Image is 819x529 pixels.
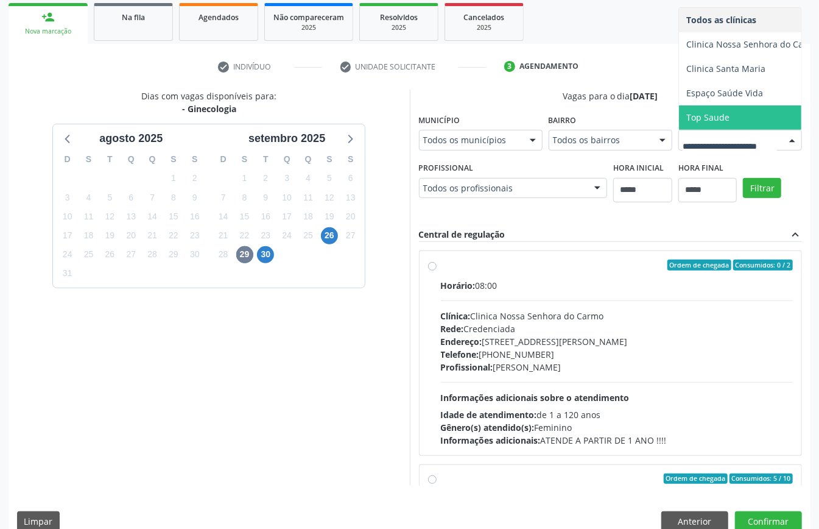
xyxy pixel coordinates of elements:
span: segunda-feira, 4 de agosto de 2025 [80,189,97,206]
span: sexta-feira, 19 de setembro de 2025 [321,208,338,225]
span: quarta-feira, 3 de setembro de 2025 [278,170,295,187]
span: Todos os profissionais [423,182,583,194]
span: sábado, 27 de setembro de 2025 [342,227,359,244]
div: 3 [504,61,515,72]
div: S [319,150,340,169]
span: terça-feira, 23 de setembro de 2025 [257,227,274,244]
div: 2025 [273,23,344,32]
div: Agendamento [519,61,578,72]
span: [DATE] [630,90,658,102]
span: Horário: [441,280,476,291]
span: segunda-feira, 29 de setembro de 2025 [236,246,253,263]
label: Hora inicial [613,159,664,178]
span: terça-feira, 16 de setembro de 2025 [257,208,274,225]
div: S [234,150,255,169]
div: [PERSON_NAME] [441,361,793,374]
span: Agendados [199,12,239,23]
span: Todos os bairros [553,134,647,146]
span: sábado, 23 de agosto de 2025 [186,227,203,244]
span: sexta-feira, 12 de setembro de 2025 [321,189,338,206]
span: quarta-feira, 13 de agosto de 2025 [122,208,139,225]
span: segunda-feira, 15 de setembro de 2025 [236,208,253,225]
span: terça-feira, 12 de agosto de 2025 [101,208,118,225]
span: quinta-feira, 18 de setembro de 2025 [300,208,317,225]
i: expand_less [789,228,802,241]
span: sexta-feira, 5 de setembro de 2025 [321,170,338,187]
span: sexta-feira, 29 de agosto de 2025 [165,246,182,263]
span: domingo, 10 de agosto de 2025 [59,208,76,225]
span: Todos as clínicas [686,14,756,26]
span: Telefone: [441,349,479,360]
span: Consumidos: 0 / 2 [733,260,793,271]
span: terça-feira, 2 de setembro de 2025 [257,170,274,187]
span: sábado, 20 de setembro de 2025 [342,208,359,225]
div: agosto 2025 [94,130,167,147]
span: sexta-feira, 15 de agosto de 2025 [165,208,182,225]
span: quinta-feira, 28 de agosto de 2025 [144,246,161,263]
span: Informações adicionais: [441,435,541,446]
div: Credenciada [441,322,793,335]
div: - Ginecologia [141,102,276,115]
span: quinta-feira, 7 de agosto de 2025 [144,189,161,206]
span: Todos os municípios [423,134,518,146]
span: terça-feira, 5 de agosto de 2025 [101,189,118,206]
div: ATENDE A PARTIR DE 1 ANO !!!! [441,434,793,447]
span: sábado, 16 de agosto de 2025 [186,208,203,225]
span: sexta-feira, 8 de agosto de 2025 [165,189,182,206]
span: domingo, 21 de setembro de 2025 [215,227,232,244]
div: 08:00 [441,279,793,292]
span: quarta-feira, 24 de setembro de 2025 [278,227,295,244]
span: quarta-feira, 10 de setembro de 2025 [278,189,295,206]
div: S [163,150,185,169]
span: quarta-feira, 17 de setembro de 2025 [278,208,295,225]
div: Vagas para o dia [419,90,803,102]
span: Resolvidos [380,12,418,23]
span: quinta-feira, 11 de setembro de 2025 [300,189,317,206]
span: Consumidos: 5 / 10 [729,474,793,485]
span: domingo, 7 de setembro de 2025 [215,189,232,206]
div: Nova marcação [17,27,79,36]
span: Informações adicionais sobre o atendimento [441,392,630,403]
span: sábado, 9 de agosto de 2025 [186,189,203,206]
span: Na fila [122,12,145,23]
span: sexta-feira, 22 de agosto de 2025 [165,227,182,244]
span: domingo, 17 de agosto de 2025 [59,227,76,244]
span: sexta-feira, 1 de agosto de 2025 [165,170,182,187]
span: Clínica: [441,310,471,322]
span: quinta-feira, 14 de agosto de 2025 [144,208,161,225]
span: segunda-feira, 11 de agosto de 2025 [80,208,97,225]
div: setembro 2025 [244,130,330,147]
span: domingo, 24 de agosto de 2025 [59,246,76,263]
div: S [184,150,205,169]
div: Q [298,150,319,169]
span: sábado, 6 de setembro de 2025 [342,170,359,187]
span: quarta-feira, 6 de agosto de 2025 [122,189,139,206]
span: terça-feira, 9 de setembro de 2025 [257,189,274,206]
label: Município [419,111,460,130]
div: Clinica Nossa Senhora do Carmo [441,310,793,322]
span: quinta-feira, 21 de agosto de 2025 [144,227,161,244]
span: terça-feira, 26 de agosto de 2025 [101,246,118,263]
span: Idade de atendimento: [441,409,537,421]
span: quinta-feira, 4 de setembro de 2025 [300,170,317,187]
label: Hora final [678,159,723,178]
span: segunda-feira, 18 de agosto de 2025 [80,227,97,244]
span: quarta-feira, 20 de agosto de 2025 [122,227,139,244]
label: Profissional [419,159,474,178]
span: Ordem de chegada [664,474,728,485]
span: terça-feira, 30 de setembro de 2025 [257,246,274,263]
div: Q [142,150,163,169]
div: Feminino [441,421,793,434]
span: quarta-feira, 27 de agosto de 2025 [122,246,139,263]
div: person_add [41,10,55,24]
span: segunda-feira, 22 de setembro de 2025 [236,227,253,244]
div: Q [121,150,142,169]
span: quinta-feira, 25 de setembro de 2025 [300,227,317,244]
span: Endereço: [441,336,482,347]
span: Top Saude [686,112,729,123]
div: [PHONE_NUMBER] [441,348,793,361]
div: Dias com vagas disponíveis para: [141,90,276,115]
span: Espaço Saúde Vida [686,87,763,99]
span: domingo, 31 de agosto de 2025 [59,265,76,282]
span: sábado, 13 de setembro de 2025 [342,189,359,206]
